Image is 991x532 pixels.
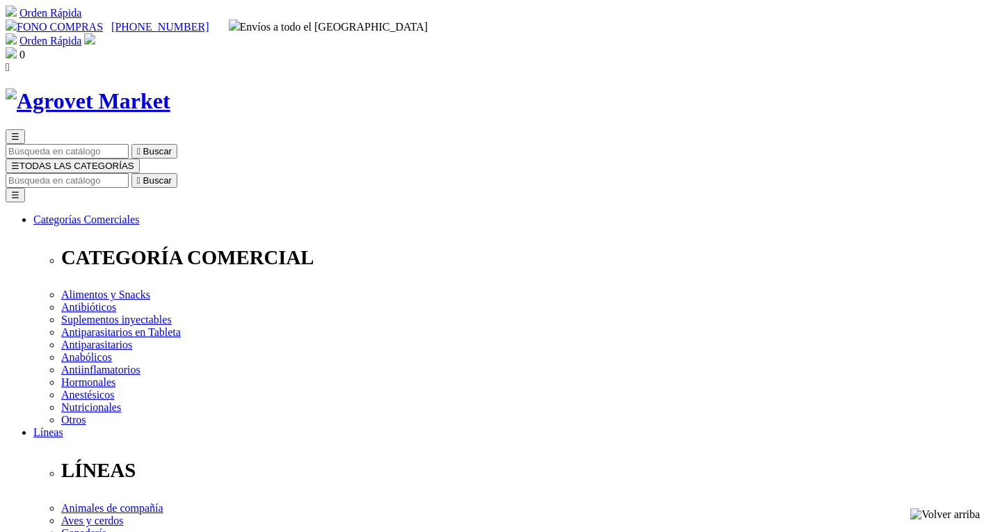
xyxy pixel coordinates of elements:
a: Antiparasitarios en Tableta [61,326,181,338]
a: Antibióticos [61,301,116,313]
img: Volver arriba [910,508,980,521]
i:  [6,61,10,73]
img: phone.svg [6,19,17,31]
a: Anestésicos [61,389,114,401]
p: LÍNEAS [61,459,985,482]
a: Categorías Comerciales [33,213,139,225]
img: Agrovet Market [6,88,170,114]
span: Envíos a todo el [GEOGRAPHIC_DATA] [229,21,428,33]
button:  Buscar [131,173,177,188]
i:  [137,146,140,156]
a: Antiinflamatorios [61,364,140,376]
a: Aves y cerdos [61,515,123,526]
a: Hormonales [61,376,115,388]
i:  [137,175,140,186]
img: shopping-cart.svg [6,6,17,17]
button:  Buscar [131,144,177,159]
a: Animales de compañía [61,502,163,514]
a: Líneas [33,426,63,438]
button: ☰ [6,188,25,202]
img: user.svg [84,33,95,45]
span: ☰ [11,131,19,142]
a: Orden Rápida [19,7,81,19]
span: Buscar [143,146,172,156]
span: Buscar [143,175,172,186]
img: shopping-bag.svg [6,47,17,58]
a: Antiparasitarios [61,339,132,350]
a: FONO COMPRAS [6,21,103,33]
a: Anabólicos [61,351,112,363]
a: [PHONE_NUMBER] [111,21,209,33]
a: Orden Rápida [19,35,81,47]
button: ☰ [6,129,25,144]
span: ☰ [11,161,19,171]
input: Buscar [6,144,129,159]
button: ☰TODAS LAS CATEGORÍAS [6,159,140,173]
a: Suplementos inyectables [61,314,172,325]
span: 0 [19,49,25,61]
a: Alimentos y Snacks [61,289,150,300]
a: Nutricionales [61,401,121,413]
p: CATEGORÍA COMERCIAL [61,246,985,269]
img: delivery-truck.svg [229,19,240,31]
input: Buscar [6,173,129,188]
img: shopping-cart.svg [6,33,17,45]
a: Acceda a su cuenta de cliente [84,35,95,47]
a: Otros [61,414,86,426]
